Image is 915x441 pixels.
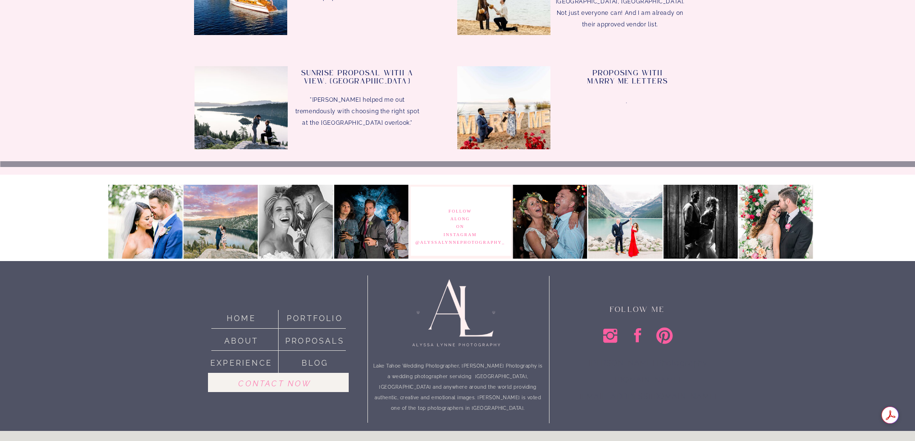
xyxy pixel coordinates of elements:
[208,334,275,345] a: about
[409,207,512,236] h3: follow along on instagram @AlyssaLynnePhotography_
[562,95,691,143] a: .
[293,94,422,136] p: "[PERSON_NAME] helped me out tremendously with choosing the right spot at the [GEOGRAPHIC_DATA] o...
[281,357,349,367] a: blog
[281,334,349,345] a: Proposals
[216,377,334,388] a: Contact now
[281,312,349,322] a: portfolio
[547,70,709,99] h3: Proposing with Marry Me letters
[549,355,747,399] p: [PERSON_NAME] Photography [DOMAIN_NAME] [EMAIL_ADDRESS][DOMAIN_NAME]
[547,70,709,99] a: Proposing withMarry Me letters
[208,357,275,367] a: Experience
[292,70,423,90] a: Sunrise proposal with a view, [GEOGRAPHIC_DATA]
[567,303,708,314] p: follow Me
[828,431,911,440] a: Copyright 2024
[208,312,275,322] a: home
[373,361,543,426] h2: Lake Tahoe Wedding Photographer, [PERSON_NAME] Photography is a wedding photographer servicing [G...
